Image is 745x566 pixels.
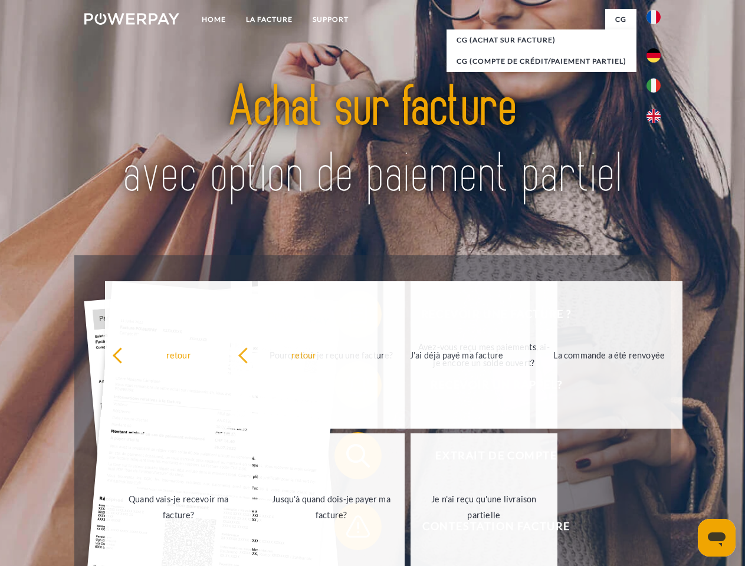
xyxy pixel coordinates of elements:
[543,347,675,363] div: La commande a été renvoyée
[418,491,550,523] div: Je n'ai reçu qu'une livraison partielle
[113,57,632,226] img: title-powerpay_fr.svg
[112,491,245,523] div: Quand vais-je recevoir ma facture?
[646,78,661,93] img: it
[646,10,661,24] img: fr
[605,9,636,30] a: CG
[646,48,661,62] img: de
[646,109,661,123] img: en
[447,29,636,51] a: CG (achat sur facture)
[390,347,523,363] div: J'ai déjà payé ma facture
[265,491,398,523] div: Jusqu'à quand dois-je payer ma facture?
[238,347,370,363] div: retour
[303,9,359,30] a: Support
[84,13,179,25] img: logo-powerpay-white.svg
[698,519,736,557] iframe: Bouton de lancement de la fenêtre de messagerie
[112,347,245,363] div: retour
[192,9,236,30] a: Home
[447,51,636,72] a: CG (Compte de crédit/paiement partiel)
[236,9,303,30] a: LA FACTURE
